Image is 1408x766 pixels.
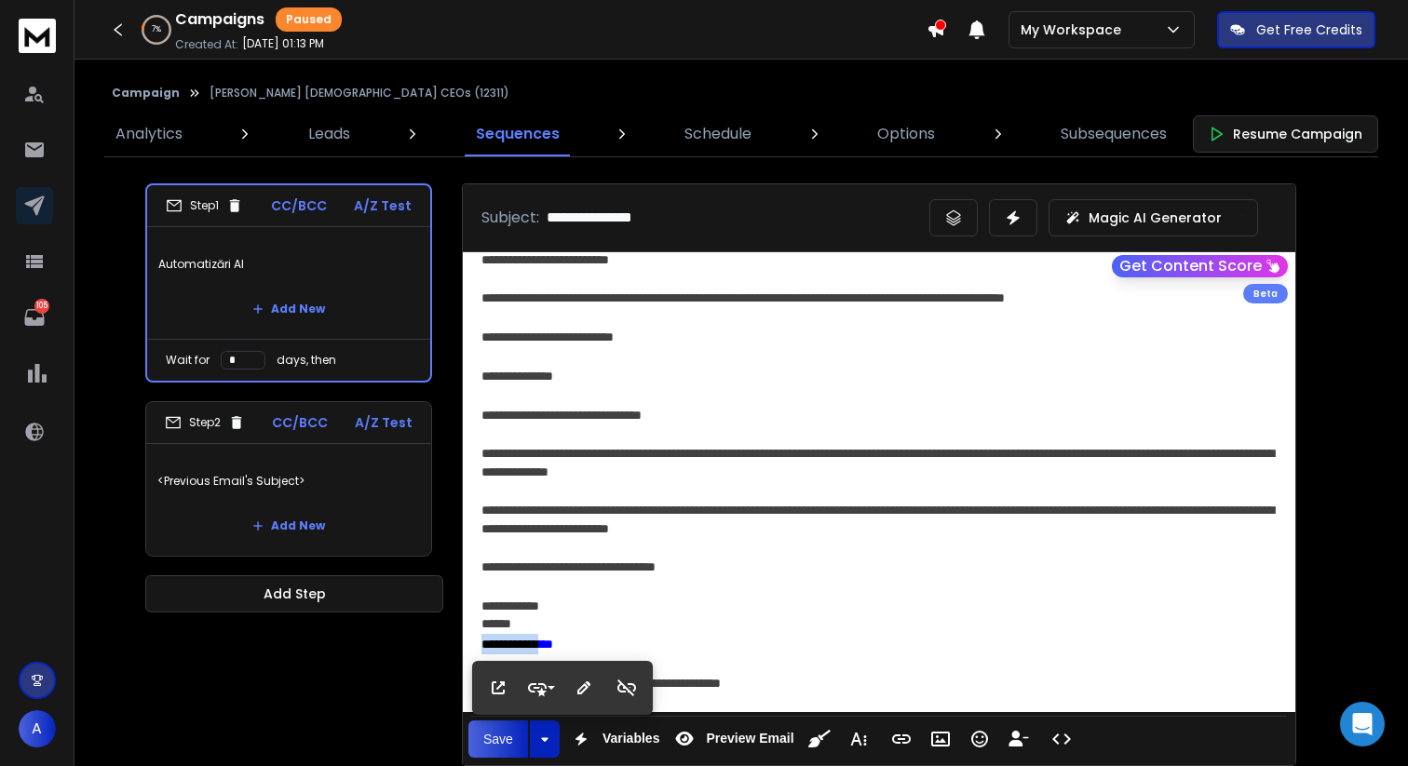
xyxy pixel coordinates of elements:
[684,123,751,145] p: Schedule
[877,123,935,145] p: Options
[210,86,509,101] p: [PERSON_NAME] [DEMOGRAPHIC_DATA] CEOs (12311)
[104,112,194,156] a: Analytics
[145,401,432,557] li: Step2CC/BCCA/Z Test<Previous Email's Subject>Add New
[523,669,559,706] button: Style
[354,196,412,215] p: A/Z Test
[1044,720,1079,758] button: Code View
[866,112,946,156] a: Options
[468,720,528,758] button: Save
[1049,199,1258,236] button: Magic AI Generator
[277,353,336,368] p: days, then
[1256,20,1362,39] p: Get Free Credits
[465,112,571,156] a: Sequences
[802,720,837,758] button: Clean HTML
[237,507,340,544] button: Add New
[19,710,56,747] button: A
[1061,123,1167,145] p: Subsequences
[1049,112,1178,156] a: Subsequences
[1089,208,1222,227] p: Magic AI Generator
[1340,702,1385,746] div: Open Intercom Messenger
[237,290,340,328] button: Add New
[599,731,664,746] span: Variables
[962,720,997,758] button: Emoticons
[476,123,560,145] p: Sequences
[166,197,243,214] div: Step 1
[165,414,245,431] div: Step 2
[145,183,432,383] li: Step1CC/BCCA/Z TestAutomatizări AIAdd NewWait fordays, then
[1193,115,1378,153] button: Resume Campaign
[563,720,664,758] button: Variables
[481,669,516,706] button: Open Link
[667,720,797,758] button: Preview Email
[1243,284,1288,303] div: Beta
[112,86,180,101] button: Campaign
[355,413,413,432] p: A/Z Test
[34,299,49,314] p: 105
[702,731,797,746] span: Preview Email
[609,669,644,706] button: Unlink
[19,19,56,53] img: logo
[271,196,327,215] p: CC/BCC
[297,112,361,156] a: Leads
[115,123,183,145] p: Analytics
[308,123,350,145] p: Leads
[673,112,763,156] a: Schedule
[1112,255,1288,277] button: Get Content Score
[841,720,876,758] button: More Text
[145,575,443,612] button: Add Step
[1001,720,1036,758] button: Insert Unsubscribe Link
[158,238,419,290] p: Automatizări AI
[566,669,602,706] button: Edit Link
[166,353,210,368] p: Wait for
[1021,20,1129,39] p: My Workspace
[884,720,919,758] button: Insert Link (⌘K)
[242,36,324,51] p: [DATE] 01:13 PM
[157,455,420,507] p: <Previous Email's Subject>
[175,8,264,31] h1: Campaigns
[16,299,53,336] a: 105
[152,24,161,35] p: 7 %
[1217,11,1375,48] button: Get Free Credits
[276,7,342,32] div: Paused
[923,720,958,758] button: Insert Image (⌘P)
[272,413,328,432] p: CC/BCC
[175,37,238,52] p: Created At:
[481,207,539,229] p: Subject:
